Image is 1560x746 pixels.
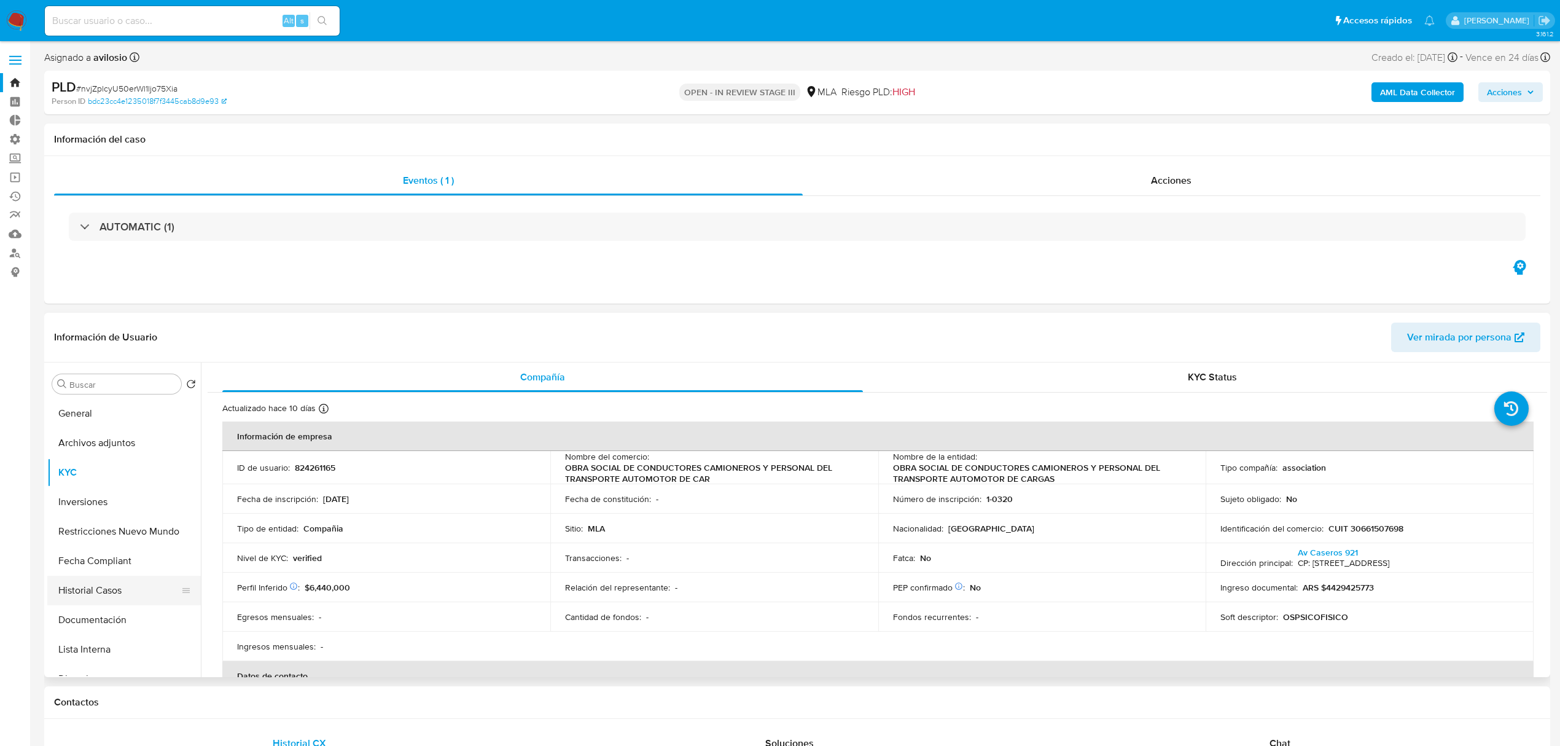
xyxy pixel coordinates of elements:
[1220,611,1278,622] p: Soft descriptor :
[1343,14,1412,27] span: Accesos rápidos
[679,84,800,101] p: OPEN - IN REVIEW STAGE III
[565,523,583,534] p: Sitio :
[646,611,649,622] p: -
[1478,82,1543,102] button: Acciones
[52,96,85,107] b: Person ID
[565,451,649,462] p: Nombre del comercio :
[237,611,314,622] p: Egresos mensuales :
[520,370,565,384] span: Compañía
[237,493,318,505] p: Fecha de inscripción :
[284,15,294,26] span: Alt
[237,462,290,473] p: ID de usuario :
[1303,582,1374,593] p: ARS $4429425773
[1220,557,1293,568] p: Dirección principal :
[69,213,1526,241] div: AUTOMATIC (1)
[321,641,323,652] p: -
[1328,523,1403,534] p: CUIT 30661507698
[303,523,343,534] p: Compañia
[54,133,1540,146] h1: Información del caso
[565,582,670,593] p: Relación del representante :
[1371,49,1457,66] div: Creado el: [DATE]
[69,379,176,390] input: Buscar
[1460,49,1463,66] span: -
[1282,462,1326,473] p: association
[323,493,349,505] p: [DATE]
[57,379,67,389] button: Buscar
[1286,493,1297,505] p: No
[1298,558,1389,569] h4: CP: [STREET_ADDRESS]
[1391,323,1540,352] button: Ver mirada por persona
[45,13,340,29] input: Buscar usuario o caso...
[892,85,915,99] span: HIGH
[99,220,174,234] h3: AUTOMATIC (1)
[893,582,965,593] p: PEP confirmado :
[1465,51,1539,65] span: Vence en 24 días
[403,173,454,187] span: Eventos ( 1 )
[1220,523,1324,534] p: Identificación del comercio :
[47,546,201,576] button: Fecha Compliant
[91,50,127,65] b: avilosio
[565,552,622,563] p: Transacciones :
[986,493,1013,505] p: 1-0320
[1188,370,1237,384] span: KYC Status
[222,661,1534,691] th: Datos de contacto
[237,582,300,593] p: Perfil Inferido :
[88,96,227,107] a: bdc23cc4e1235018f7f3445cab8d9e93
[47,458,201,487] button: KYC
[1487,82,1522,102] span: Acciones
[1464,15,1534,26] p: andres.vilosio@mercadolibre.com
[1220,582,1298,593] p: Ingreso documental :
[893,493,981,505] p: Número de inscripción :
[675,582,677,593] p: -
[76,82,177,95] span: # nvjZplcyU50erWl1ljo75Xia
[1220,462,1277,473] p: Tipo compañía :
[237,641,316,652] p: Ingresos mensuales :
[841,85,915,99] span: Riesgo PLD:
[565,611,641,622] p: Cantidad de fondos :
[47,664,201,694] button: Direcciones
[54,696,1540,709] h1: Contactos
[222,422,1534,451] th: Información de empresa
[44,51,127,65] span: Asignado a
[1538,14,1551,27] a: Salir
[1283,611,1348,622] p: OSPSICOFISICO
[319,611,321,622] p: -
[805,85,837,99] div: MLA
[626,552,629,563] p: -
[47,576,191,605] button: Historial Casos
[295,462,335,473] p: 824261165
[222,402,316,414] p: Actualizado hace 10 días
[47,428,201,458] button: Archivos adjuntos
[1220,493,1281,505] p: Sujeto obligado :
[47,487,201,517] button: Inversiones
[305,581,350,594] span: $6,440,000
[300,15,304,26] span: s
[976,611,978,622] p: -
[1151,173,1191,187] span: Acciones
[920,552,931,563] p: No
[1424,15,1435,26] a: Notificaciones
[1380,82,1455,102] b: AML Data Collector
[893,451,977,462] p: Nombre de la entidad :
[893,552,915,563] p: Fatca :
[47,605,201,635] button: Documentación
[970,582,981,593] p: No
[54,331,157,344] h1: Información de Usuario
[948,523,1034,534] p: [GEOGRAPHIC_DATA]
[237,523,298,534] p: Tipo de entidad :
[656,493,658,505] p: -
[1298,546,1358,559] a: Av Caseros 921
[893,611,971,622] p: Fondos recurrentes :
[47,635,201,664] button: Lista Interna
[293,552,322,563] p: verified
[1407,323,1511,352] span: Ver mirada por persona
[565,462,859,484] p: OBRA SOCIAL DE CONDUCTORES CAMIONEROS Y PERSONAL DEL TRANSPORTE AUTOMOTOR DE CAR
[186,379,196,393] button: Volver al orden por defecto
[588,523,605,534] p: MLA
[1371,82,1464,102] button: AML Data Collector
[237,552,288,563] p: Nivel de KYC :
[47,517,201,546] button: Restricciones Nuevo Mundo
[893,462,1187,484] p: OBRA SOCIAL DE CONDUCTORES CAMIONEROS Y PERSONAL DEL TRANSPORTE AUTOMOTOR DE CARGAS
[47,399,201,428] button: General
[565,493,651,505] p: Fecha de constitución :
